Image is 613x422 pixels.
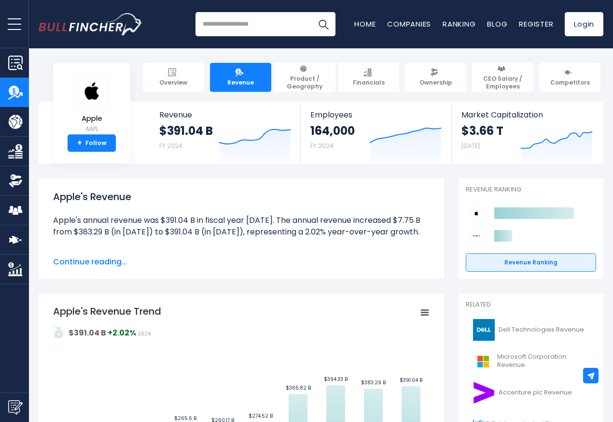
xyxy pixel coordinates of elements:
[338,63,400,92] a: Financials
[39,13,142,35] a: Go to homepage
[150,102,301,164] a: Revenue $391.04 B FY 2024
[53,215,430,238] li: Apple's annual revenue was $391.04 B in fiscal year [DATE]. The annual revenue increased $7.75 B ...
[471,207,482,219] img: Apple competitors logo
[159,110,291,119] span: Revenue
[311,12,335,36] button: Search
[75,125,109,133] small: AAPL
[8,174,23,188] img: Ownership
[286,384,311,392] text: $365.82 B
[274,63,335,92] a: Product / Geography
[466,253,596,272] a: Revenue Ranking
[519,19,553,29] a: Register
[77,139,82,147] strong: +
[353,79,385,87] span: Financials
[461,110,593,119] span: Market Capitalization
[539,63,600,92] a: Competitors
[472,382,496,404] img: ACN logo
[249,412,273,420] text: $274.52 B
[301,102,451,164] a: Employees 164,000 FY 2024
[443,19,475,29] a: Ranking
[387,19,431,29] a: Companies
[310,123,355,138] strong: 164,000
[174,415,196,422] text: $265.6 B
[354,19,376,29] a: Home
[74,74,109,135] a: Apple AAPL
[466,317,596,343] a: Dell Technologies Revenue
[452,102,602,164] a: Market Capitalization $3.66 T [DATE]
[310,142,334,150] small: FY 2024
[550,79,590,87] span: Competitors
[466,301,596,309] p: Related
[53,189,430,204] h1: Apple's Revenue
[400,377,422,384] text: $391.04 B
[53,256,430,268] span: Continue reading...
[466,186,596,194] p: Revenue Ranking
[227,79,254,87] span: Revenue
[472,63,533,92] a: CEO Salary / Employees
[461,142,480,150] small: [DATE]
[310,110,441,119] span: Employees
[471,230,482,242] img: Sony Group Corporation competitors logo
[53,305,161,318] tspan: Apple's Revenue Trend
[324,376,348,383] text: $394.33 B
[69,327,106,338] strong: $391.04 B
[472,350,494,372] img: MSFT logo
[466,379,596,406] a: Accenture plc Revenue
[75,115,109,123] span: Apple
[476,75,529,90] span: CEO Salary / Employees
[279,75,331,90] span: Product / Geography
[361,379,386,386] text: $383.29 B
[68,134,116,152] a: +Follow
[108,327,136,338] strong: +2.02%
[159,79,187,87] span: Overview
[405,63,466,92] a: Ownership
[159,123,213,138] strong: $391.04 B
[53,249,430,284] li: Apple's quarterly revenue was $94.04 B in the quarter ending [DATE]. The quarterly revenue increa...
[472,319,496,341] img: DELL logo
[138,330,151,337] span: 2024
[487,19,507,29] a: Blog
[419,79,452,87] span: Ownership
[143,63,204,92] a: Overview
[461,123,503,138] strong: $3.66 T
[565,12,603,36] a: Login
[53,327,65,338] img: addasd
[210,63,271,92] a: Revenue
[159,142,182,150] small: FY 2024
[39,13,143,35] img: Bullfincher logo
[466,348,596,375] a: Microsoft Corporation Revenue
